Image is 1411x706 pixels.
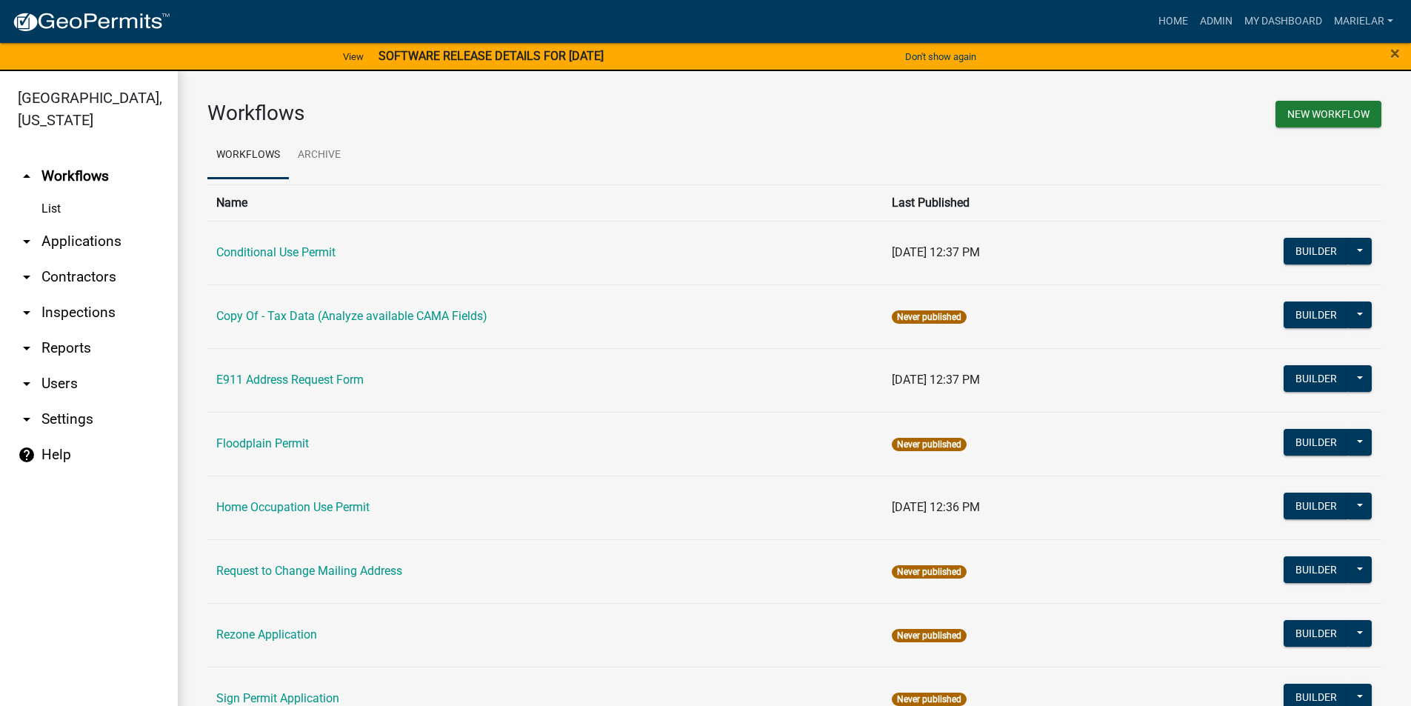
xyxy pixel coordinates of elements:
[899,44,982,69] button: Don't show again
[216,691,339,705] a: Sign Permit Application
[207,132,289,179] a: Workflows
[892,565,967,579] span: Never published
[1284,556,1349,583] button: Builder
[1328,7,1399,36] a: marielar
[1284,493,1349,519] button: Builder
[1153,7,1194,36] a: Home
[216,309,487,323] a: Copy Of - Tax Data (Analyze available CAMA Fields)
[18,375,36,393] i: arrow_drop_down
[892,500,980,514] span: [DATE] 12:36 PM
[892,310,967,324] span: Never published
[207,184,883,221] th: Name
[18,304,36,322] i: arrow_drop_down
[1390,44,1400,62] button: Close
[1284,429,1349,456] button: Builder
[18,410,36,428] i: arrow_drop_down
[1284,302,1349,328] button: Builder
[892,438,967,451] span: Never published
[892,373,980,387] span: [DATE] 12:37 PM
[892,629,967,642] span: Never published
[18,268,36,286] i: arrow_drop_down
[216,436,309,450] a: Floodplain Permit
[18,446,36,464] i: help
[289,132,350,179] a: Archive
[1390,43,1400,64] span: ×
[1238,7,1328,36] a: My Dashboard
[1284,620,1349,647] button: Builder
[378,49,604,63] strong: SOFTWARE RELEASE DETAILS FOR [DATE]
[18,339,36,357] i: arrow_drop_down
[892,245,980,259] span: [DATE] 12:37 PM
[216,564,402,578] a: Request to Change Mailing Address
[883,184,1130,221] th: Last Published
[18,233,36,250] i: arrow_drop_down
[1284,365,1349,392] button: Builder
[207,101,784,126] h3: Workflows
[1275,101,1381,127] button: New Workflow
[1284,238,1349,264] button: Builder
[216,500,370,514] a: Home Occupation Use Permit
[1194,7,1238,36] a: Admin
[892,693,967,706] span: Never published
[18,167,36,185] i: arrow_drop_up
[216,245,336,259] a: Conditional Use Permit
[337,44,370,69] a: View
[216,627,317,642] a: Rezone Application
[216,373,364,387] a: E911 Address Request Form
